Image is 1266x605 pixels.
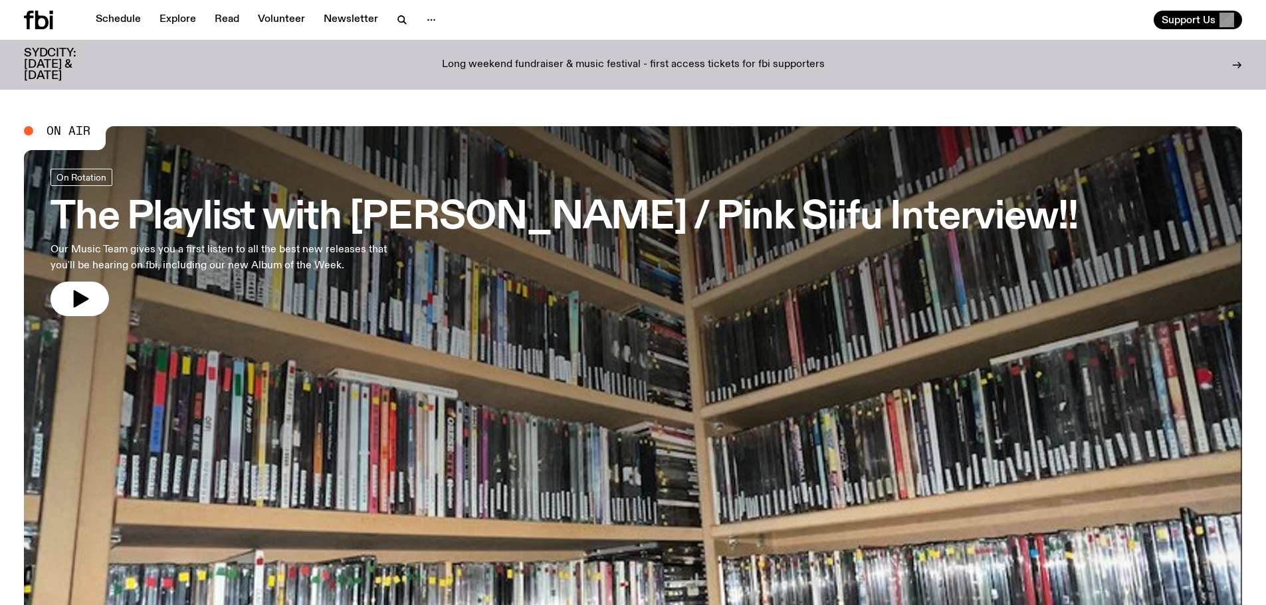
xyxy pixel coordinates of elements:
a: The Playlist with [PERSON_NAME] / Pink Siifu Interview!!Our Music Team gives you a first listen t... [51,169,1078,316]
a: Volunteer [250,11,313,29]
span: On Rotation [56,172,106,182]
p: Our Music Team gives you a first listen to all the best new releases that you'll be hearing on fb... [51,242,391,274]
button: Support Us [1154,11,1242,29]
h3: SYDCITY: [DATE] & [DATE] [24,48,109,82]
a: Schedule [88,11,149,29]
p: Long weekend fundraiser & music festival - first access tickets for fbi supporters [442,59,825,71]
span: Support Us [1162,14,1215,26]
a: On Rotation [51,169,112,186]
span: On Air [47,125,90,137]
a: Newsletter [316,11,386,29]
a: Read [207,11,247,29]
h3: The Playlist with [PERSON_NAME] / Pink Siifu Interview!! [51,199,1078,236]
a: Explore [152,11,204,29]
